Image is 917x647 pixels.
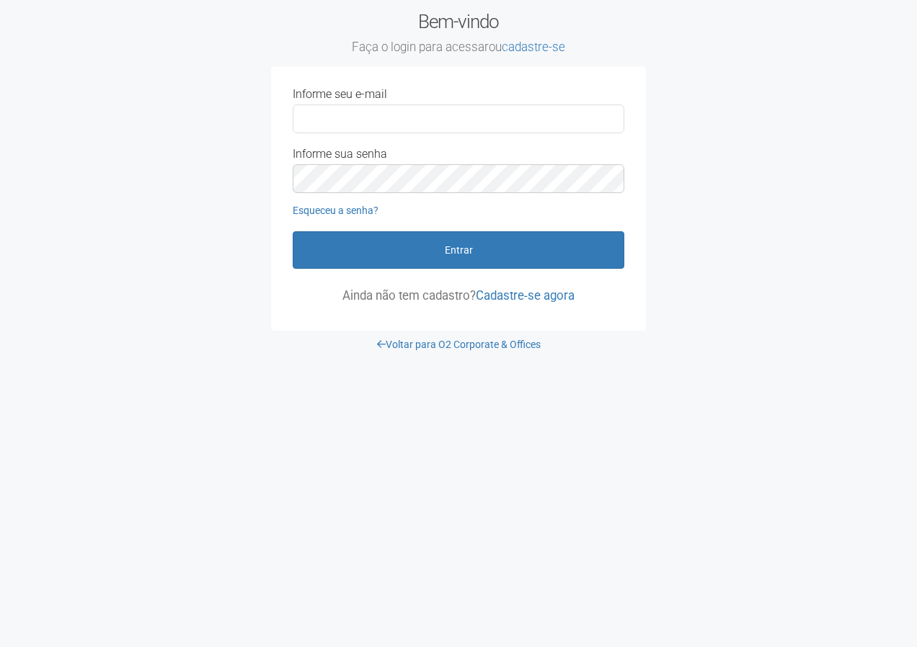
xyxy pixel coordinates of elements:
[293,148,387,161] label: Informe sua senha
[293,289,624,302] p: Ainda não tem cadastro?
[377,339,541,350] a: Voltar para O2 Corporate & Offices
[293,231,624,269] button: Entrar
[293,88,387,101] label: Informe seu e-mail
[489,40,565,54] span: ou
[271,40,646,55] small: Faça o login para acessar
[502,40,565,54] a: cadastre-se
[476,288,575,303] a: Cadastre-se agora
[293,205,378,216] a: Esqueceu a senha?
[271,11,646,55] h2: Bem-vindo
